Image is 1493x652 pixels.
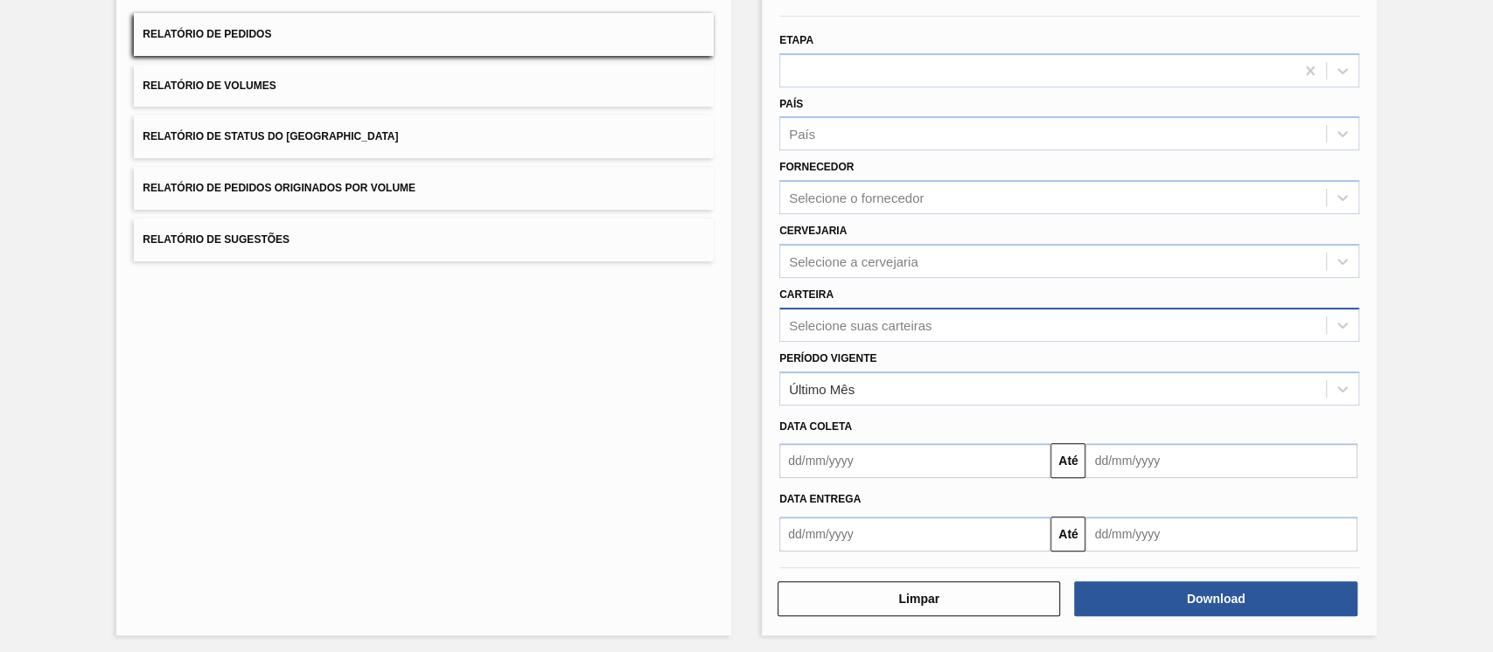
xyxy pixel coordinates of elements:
span: Relatório de Pedidos [143,28,271,40]
div: País [789,127,815,142]
input: dd/mm/yyyy [1085,517,1357,551]
div: Selecione a cervejaria [789,253,918,268]
div: Selecione o fornecedor [789,191,924,205]
input: dd/mm/yyyy [1085,443,1357,478]
label: Período Vigente [779,352,876,364]
input: dd/mm/yyyy [779,443,1050,478]
span: Relatório de Sugestões [143,233,290,246]
div: Último Mês [789,381,855,396]
button: Limpar [778,581,1060,616]
button: Até [1050,517,1085,551]
span: Relatório de Status do [GEOGRAPHIC_DATA] [143,130,398,142]
label: Fornecedor [779,161,854,173]
button: Relatório de Sugestões [134,218,714,261]
button: Relatório de Status do [GEOGRAPHIC_DATA] [134,115,714,158]
label: Carteira [779,288,834,301]
span: Data entrega [779,493,861,505]
span: Relatório de Pedidos Originados por Volume [143,182,415,194]
button: Relatório de Pedidos Originados por Volume [134,167,714,210]
label: Etapa [779,34,813,46]
button: Download [1074,581,1357,616]
span: Data coleta [779,420,852,433]
input: dd/mm/yyyy [779,517,1050,551]
label: País [779,98,803,110]
button: Até [1050,443,1085,478]
div: Selecione suas carteiras [789,317,931,332]
label: Cervejaria [779,225,847,237]
span: Relatório de Volumes [143,80,276,92]
button: Relatório de Volumes [134,65,714,108]
button: Relatório de Pedidos [134,13,714,56]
